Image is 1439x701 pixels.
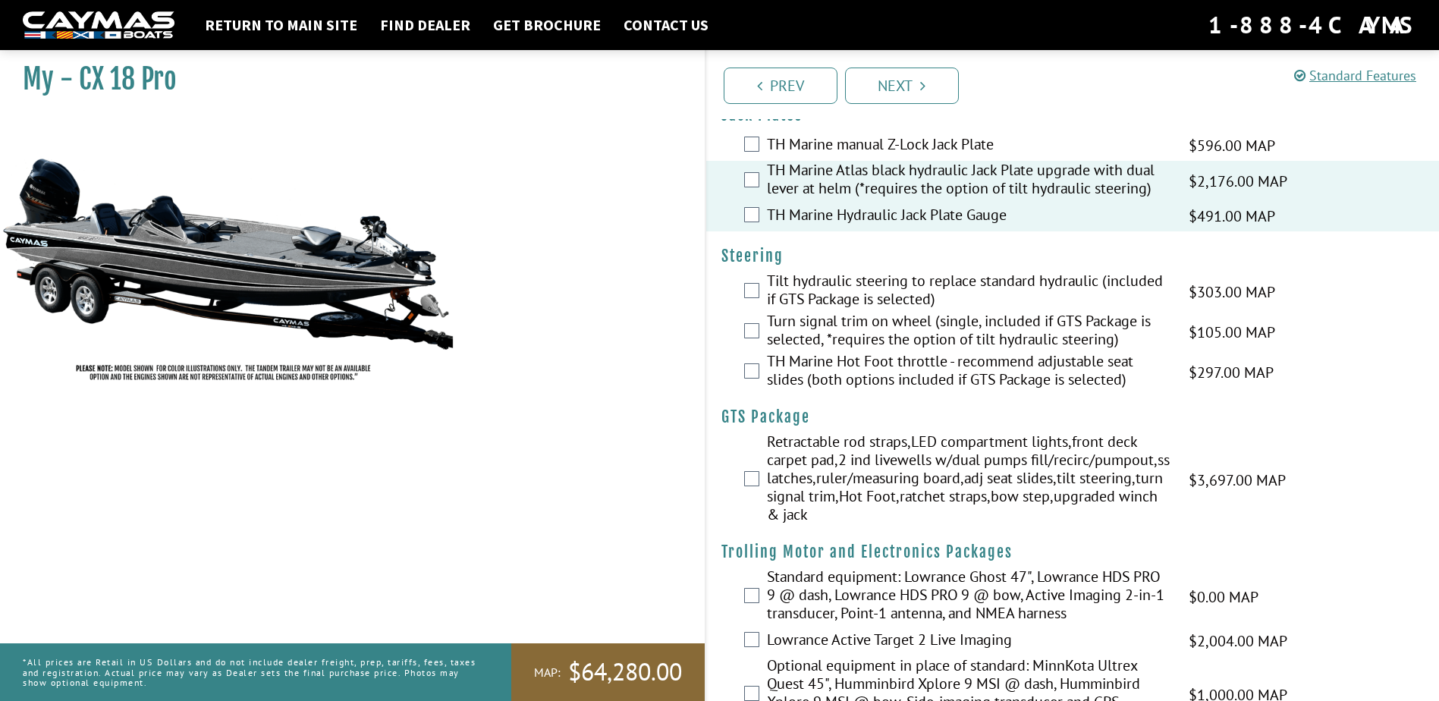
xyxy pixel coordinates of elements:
[721,542,1425,561] h4: Trolling Motor and Electronics Packages
[721,247,1425,266] h4: Steering
[1189,170,1287,193] span: $2,176.00 MAP
[534,665,561,681] span: MAP:
[511,643,705,701] a: MAP:$64,280.00
[767,567,1170,626] label: Standard equipment: Lowrance Ghost 47", Lowrance HDS PRO 9 @ dash, Lowrance HDS PRO 9 @ bow, Acti...
[845,68,959,104] a: Next
[767,352,1170,392] label: TH Marine Hot Foot throttle - recommend adjustable seat slides (both options included if GTS Pack...
[767,161,1170,201] label: TH Marine Atlas black hydraulic Jack Plate upgrade with dual lever at helm (*requires the option ...
[1189,469,1286,492] span: $3,697.00 MAP
[1189,134,1275,157] span: $596.00 MAP
[23,11,174,39] img: white-logo-c9c8dbefe5ff5ceceb0f0178aa75bf4bb51f6bca0971e226c86eb53dfe498488.png
[767,135,1170,157] label: TH Marine manual Z-Lock Jack Plate
[767,630,1170,652] label: Lowrance Active Target 2 Live Imaging
[23,649,477,695] p: *All prices are Retail in US Dollars and do not include dealer freight, prep, tariffs, fees, taxe...
[568,656,682,688] span: $64,280.00
[1189,321,1275,344] span: $105.00 MAP
[1189,205,1275,228] span: $491.00 MAP
[1189,586,1258,608] span: $0.00 MAP
[372,15,478,35] a: Find Dealer
[767,206,1170,228] label: TH Marine Hydraulic Jack Plate Gauge
[1189,361,1274,384] span: $297.00 MAP
[767,272,1170,312] label: Tilt hydraulic steering to replace standard hydraulic (included if GTS Package is selected)
[1189,630,1287,652] span: $2,004.00 MAP
[23,62,667,96] h1: My - CX 18 Pro
[197,15,365,35] a: Return to main site
[1208,8,1416,42] div: 1-888-4CAYMAS
[1294,67,1416,84] a: Standard Features
[485,15,608,35] a: Get Brochure
[1189,281,1275,303] span: $303.00 MAP
[767,432,1170,527] label: Retractable rod straps,LED compartment lights,front deck carpet pad,2 ind livewells w/dual pumps ...
[721,407,1425,426] h4: GTS Package
[616,15,716,35] a: Contact Us
[767,312,1170,352] label: Turn signal trim on wheel (single, included if GTS Package is selected, *requires the option of t...
[724,68,837,104] a: Prev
